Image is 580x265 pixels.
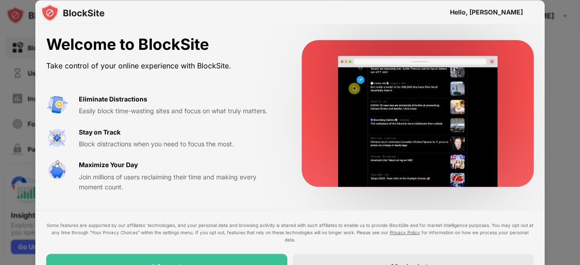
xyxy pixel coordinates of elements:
[79,127,121,137] div: Stay on Track
[46,127,68,149] img: value-focus.svg
[46,59,280,72] div: Take control of your online experience with BlockSite.
[46,221,534,243] div: Some features are supported by our affiliates’ technologies, and your personal data and browsing ...
[390,229,420,235] a: Privacy Policy
[79,160,138,170] div: Maximize Your Day
[450,8,523,15] div: Hello, [PERSON_NAME]
[79,172,280,192] div: Join millions of users reclaiming their time and making every moment count.
[41,4,105,22] img: logo-blocksite.svg
[46,94,68,116] img: value-avoid-distractions.svg
[79,139,280,149] div: Block distractions when you need to focus the most.
[46,35,280,54] div: Welcome to BlockSite
[79,94,147,104] div: Eliminate Distractions
[79,106,280,116] div: Easily block time-wasting sites and focus on what truly matters.
[46,160,68,182] img: value-safe-time.svg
